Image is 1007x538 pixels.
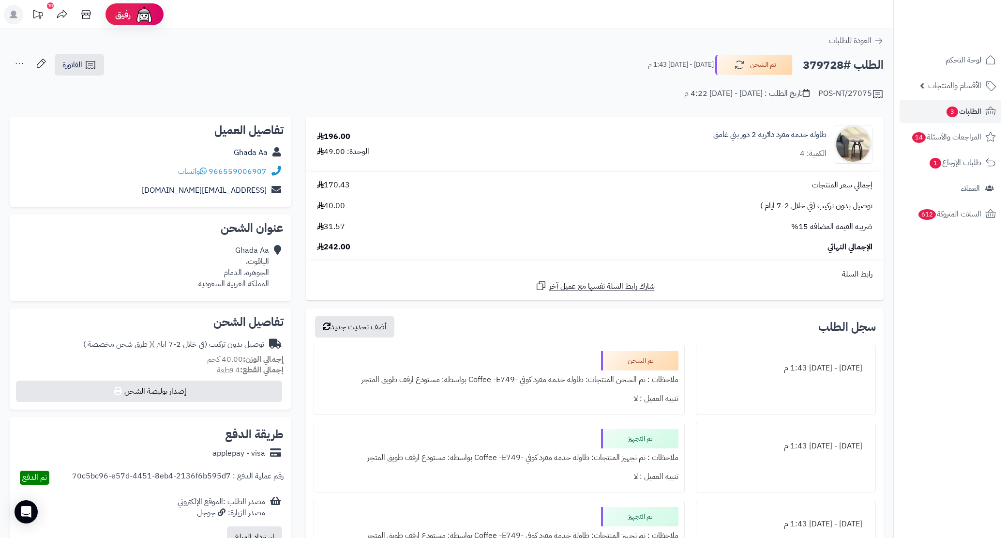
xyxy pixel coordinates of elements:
[549,281,655,292] span: شارك رابط السلة نفسها مع عميل آخر
[15,500,38,523] div: Open Intercom Messenger
[800,148,827,159] div: الكمية: 4
[26,5,50,27] a: تحديثات المنصة
[900,125,1001,149] a: المراجعات والأسئلة14
[829,35,884,46] a: العودة للطلبات
[310,269,880,280] div: رابط السلة
[209,166,267,177] a: 966559006907
[72,471,284,485] div: رقم عملية الدفع : 70c5bc96-e57d-4451-8eb4-2136f6b595d7
[702,515,870,534] div: [DATE] - [DATE] 1:43 م
[234,147,268,158] a: Ghada Aa
[17,316,284,328] h2: تفاصيل الشحن
[62,59,82,71] span: الفاتورة
[535,280,655,292] a: شارك رابط السلة نفسها مع عميل آخر
[829,35,872,46] span: العودة للطلبات
[22,472,47,483] span: تم الدفع
[684,88,810,99] div: تاريخ الطلب : [DATE] - [DATE] 4:22 م
[812,180,872,191] span: إجمالي سعر المنتجات
[217,364,284,376] small: 4 قطعة
[791,221,872,232] span: ضريبة القيمة المضافة 15%
[918,209,936,220] span: 612
[946,53,981,67] span: لوحة التحكم
[912,132,926,143] span: 14
[900,151,1001,174] a: طلبات الإرجاع1
[17,222,284,234] h2: عنوان الشحن
[900,48,1001,72] a: لوحة التحكم
[178,166,207,177] a: واتساب
[803,55,884,75] h2: الطلب #379728
[317,242,350,253] span: 242.00
[911,130,981,144] span: المراجعات والأسئلة
[715,55,793,75] button: تم الشحن
[83,338,152,350] span: ( طرق شحن مخصصة )
[702,359,870,378] div: [DATE] - [DATE] 1:43 م
[760,200,872,212] span: توصيل بدون تركيب (في خلال 2-7 ايام )
[320,448,678,467] div: ملاحظات : تم تجهيز المنتجات: طاولة خدمة مفرد كوفي -Coffee -E749 بواسطة: مستودع ارفف طويق المتجر
[601,507,678,526] div: تم التجهيز
[212,448,265,459] div: applepay - visa
[929,156,981,169] span: طلبات الإرجاع
[142,184,267,196] a: [EMAIL_ADDRESS][DOMAIN_NAME]
[818,88,884,100] div: POS-NT/27075
[961,182,980,195] span: العملاء
[928,79,981,92] span: الأقسام والمنتجات
[178,496,265,519] div: مصدر الطلب :الموقع الإلكتروني
[315,316,394,338] button: أضف تحديث جديد
[320,389,678,408] div: تنبيه العميل : لا
[83,339,264,350] div: توصيل بدون تركيب (في خلال 2-7 ايام )
[317,221,345,232] span: 31.57
[240,364,284,376] strong: إجمالي القطع:
[900,177,1001,200] a: العملاء
[47,2,54,9] div: 10
[225,429,284,440] h2: طريقة الدفع
[178,507,265,519] div: مصدر الزيارة: جوجل
[207,354,284,365] small: 40.00 كجم
[317,200,345,212] span: 40.00
[601,351,678,370] div: تم الشحن
[827,242,872,253] span: الإجمالي النهائي
[900,202,1001,226] a: السلات المتروكة612
[947,107,958,117] span: 3
[917,207,981,221] span: السلات المتروكة
[115,9,131,20] span: رفيق
[317,131,350,142] div: 196.00
[834,125,872,164] img: 1750071424-1-90x90.jpg
[243,354,284,365] strong: إجمالي الوزن:
[55,54,104,76] a: الفاتورة
[135,5,154,24] img: ai-face.png
[17,124,284,136] h2: تفاصيل العميل
[198,245,269,289] div: Ghada Aa الياقوت، الجوهره، الدمام المملكة العربية السعودية
[900,100,1001,123] a: الطلبات3
[601,429,678,448] div: تم التجهيز
[317,180,350,191] span: 170.43
[320,370,678,389] div: ملاحظات : تم الشحن المنتجات: طاولة خدمة مفرد كوفي -Coffee -E749 بواسطة: مستودع ارفف طويق المتجر
[317,146,369,157] div: الوحدة: 49.00
[702,437,870,456] div: [DATE] - [DATE] 1:43 م
[320,467,678,486] div: تنبيه العميل : لا
[946,105,981,118] span: الطلبات
[713,129,827,140] a: طاولة خدمة مفرد دائرية 2 دور بني غامق
[16,381,282,402] button: إصدار بوليصة الشحن
[818,321,876,333] h3: سجل الطلب
[930,158,941,169] span: 1
[648,60,714,70] small: [DATE] - [DATE] 1:43 م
